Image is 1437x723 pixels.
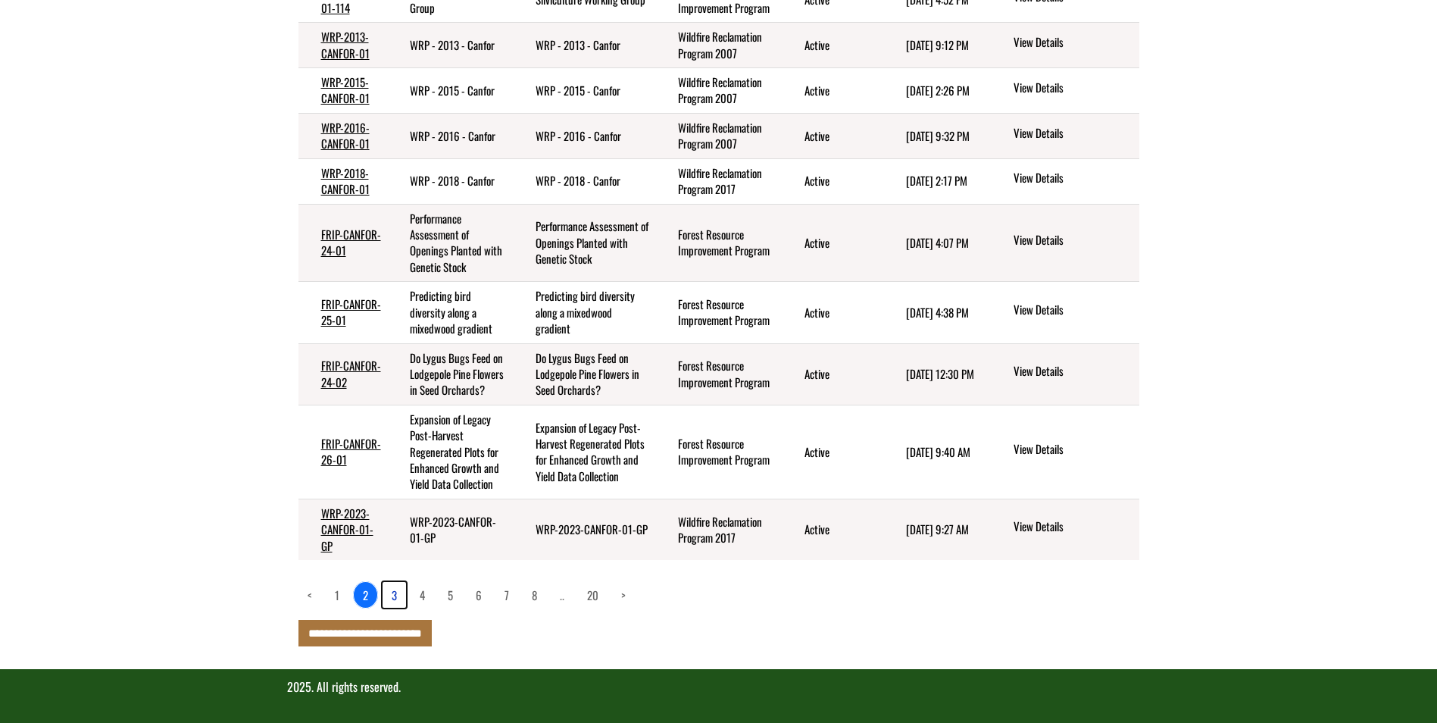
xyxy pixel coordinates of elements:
td: FRIP-CANFOR-26-01 [298,405,387,499]
td: Active [782,343,883,405]
td: FRIP-CANFOR-24-01 [298,204,387,282]
a: View details [1014,170,1132,188]
a: FRIP-CANFOR-25-01 [321,296,381,328]
td: WRP-2015-CANFOR-01 [298,68,387,114]
td: WRP - 2015 - Canfor [513,68,655,114]
a: View details [1014,125,1132,143]
a: page 5 [439,582,462,608]
td: WRP-2013-CANFOR-01 [298,23,387,68]
td: Predicting bird diversity along a mixedwood gradient [513,282,655,343]
td: 10/3/2025 4:07 PM [883,204,989,282]
td: Active [782,158,883,204]
time: [DATE] 4:07 PM [906,234,969,251]
td: WRP - 2013 - Canfor [513,23,655,68]
a: WRP-2013-CANFOR-01 [321,28,370,61]
time: [DATE] 4:38 PM [906,304,969,321]
td: Wildfire Reclamation Program 2007 [655,68,782,114]
td: Wildfire Reclamation Program 2017 [655,499,782,560]
time: [DATE] 2:26 PM [906,82,970,99]
td: Active [782,23,883,68]
td: Active [782,405,883,499]
a: WRP-2016-CANFOR-01 [321,119,370,152]
a: FRIP-CANFOR-24-02 [321,357,381,390]
td: action menu [989,405,1139,499]
td: WRP - 2018 - Canfor [387,158,513,204]
td: Do Lygus Bugs Feed on Lodgepole Pine Flowers in Seed Orchards? [513,343,655,405]
a: page 4 [411,582,434,608]
a: page 8 [523,582,546,608]
td: Do Lygus Bugs Feed on Lodgepole Pine Flowers in Seed Orchards? [387,343,513,405]
a: 2 [353,581,378,609]
td: WRP - 2016 - Canfor [387,113,513,158]
td: Predicting bird diversity along a mixedwood gradient [387,282,513,343]
a: page 7 [495,582,518,608]
td: WRP - 2018 - Canfor [513,158,655,204]
td: Forest Resource Improvement Program [655,204,782,282]
a: page 1 [326,582,348,608]
td: Active [782,499,883,560]
a: page 20 [578,582,608,608]
td: Wildfire Reclamation Program 2017 [655,158,782,204]
td: WRP - 2013 - Canfor [387,23,513,68]
p: 2025 [287,678,1151,696]
td: Wildfire Reclamation Program 2007 [655,113,782,158]
td: WRP-2023-CANFOR-01-GP [298,499,387,560]
td: action menu [989,113,1139,158]
td: WRP-2023-CANFOR-01-GP [387,499,513,560]
td: Performance Assessment of Openings Planted with Genetic Stock [387,204,513,282]
a: page 6 [467,582,491,608]
td: Forest Resource Improvement Program [655,343,782,405]
td: Expansion of Legacy Post-Harvest Regenerated Plots for Enhanced Growth and Yield Data Collection [387,405,513,499]
a: Previous page [298,582,321,608]
a: page 3 [383,582,406,608]
a: Load more pages [551,582,573,608]
td: WRP - 2015 - Canfor [387,68,513,114]
td: WRP-2016-CANFOR-01 [298,113,387,158]
a: FRIP-CANFOR-24-01 [321,226,381,258]
a: View details [1014,34,1132,52]
td: Performance Assessment of Openings Planted with Genetic Stock [513,204,655,282]
time: [DATE] 9:32 PM [906,127,970,144]
td: action menu [989,204,1139,282]
a: Next page [612,582,635,608]
td: action menu [989,499,1139,560]
td: 4/6/2024 9:32 PM [883,113,989,158]
td: FRIP-CANFOR-25-01 [298,282,387,343]
td: WRP-2018-CANFOR-01 [298,158,387,204]
time: [DATE] 12:30 PM [906,365,974,382]
td: 3/2/2025 12:30 PM [883,343,989,405]
td: Active [782,282,883,343]
td: FRIP-CANFOR-24-02 [298,343,387,405]
td: action menu [989,23,1139,68]
td: Forest Resource Improvement Program [655,282,782,343]
a: View details [1014,80,1132,98]
a: WRP-2023-CANFOR-01-GP [321,505,373,554]
time: [DATE] 9:27 AM [906,521,969,537]
a: View details [1014,441,1132,459]
a: WRP-2018-CANFOR-01 [321,164,370,197]
time: [DATE] 2:17 PM [906,172,967,189]
td: Forest Resource Improvement Program [655,405,782,499]
td: Expansion of Legacy Post-Harvest Regenerated Plots for Enhanced Growth and Yield Data Collection [513,405,655,499]
time: [DATE] 9:40 AM [906,443,970,460]
td: WRP - 2016 - Canfor [513,113,655,158]
td: Active [782,68,883,114]
td: WRP-2023-CANFOR-01-GP [513,499,655,560]
td: action menu [989,282,1139,343]
a: View details [1014,363,1132,381]
a: WRP-2015-CANFOR-01 [321,74,370,106]
td: 4/8/2024 2:17 PM [883,158,989,204]
td: action menu [989,343,1139,405]
td: 6/6/2025 4:38 PM [883,282,989,343]
td: Active [782,204,883,282]
a: FRIP-CANFOR-26-01 [321,435,381,468]
time: [DATE] 9:12 PM [906,36,969,53]
td: 7/9/2025 9:40 AM [883,405,989,499]
td: 4/6/2024 9:12 PM [883,23,989,68]
td: action menu [989,158,1139,204]
td: 8/28/2025 9:27 AM [883,499,989,560]
td: action menu [989,68,1139,114]
a: View details [1014,302,1132,320]
td: 4/7/2024 2:26 PM [883,68,989,114]
a: View details [1014,232,1132,250]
